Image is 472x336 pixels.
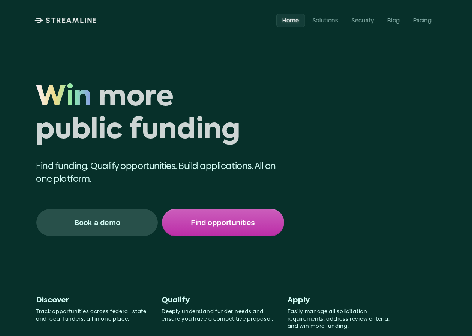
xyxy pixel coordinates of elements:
[162,308,275,323] p: Deeply understand funder needs and ensure you have a competitive proposal.
[36,81,284,148] h1: Win more public funding
[162,209,284,236] a: Find opportunities
[313,16,338,24] p: Solutions
[381,13,406,27] a: Blog
[413,16,432,24] p: Pricing
[36,296,150,305] p: Discover
[288,296,401,305] p: Apply
[34,16,97,25] a: STREAMLINE
[36,81,92,115] span: Win
[387,16,400,24] p: Blog
[162,296,275,305] p: Qualify
[45,16,97,25] p: STREAMLINE
[36,308,150,323] p: Track opportunities across federal, state, and local funders, all in one place.
[346,13,380,27] a: Security
[74,218,120,227] p: Book a demo
[352,16,374,24] p: Security
[36,160,284,185] p: Find funding. Qualify opportunities. Build applications. All on one platform.
[288,308,401,330] p: Easily manage all solicitation requirements, address review criteria, and win more funding.
[191,218,255,227] p: Find opportunities
[282,16,299,24] p: Home
[276,13,305,27] a: Home
[36,209,158,236] a: Book a demo
[407,13,438,27] a: Pricing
